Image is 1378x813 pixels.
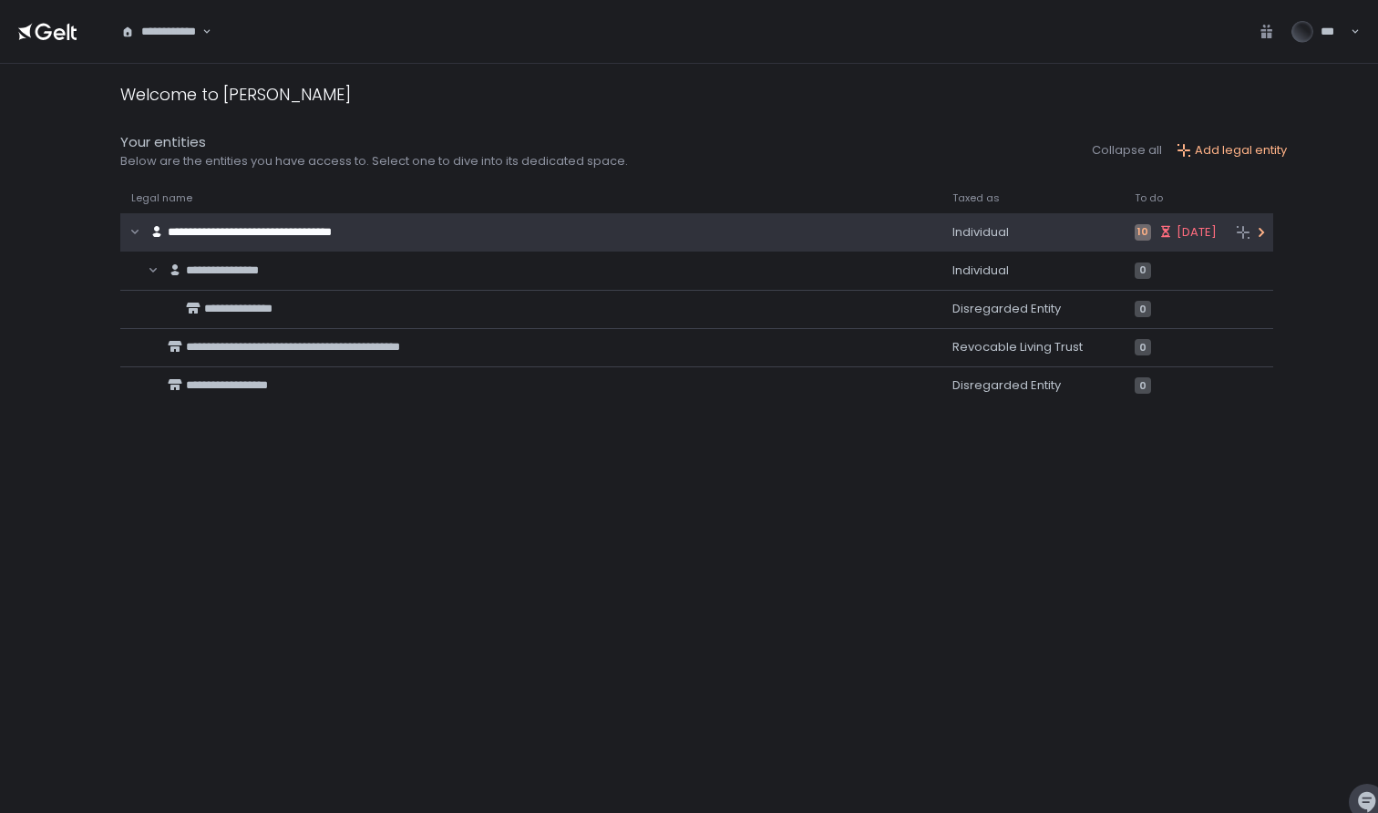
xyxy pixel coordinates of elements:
span: 0 [1135,262,1151,279]
span: Taxed as [952,191,1000,205]
span: 0 [1135,377,1151,394]
div: Revocable Living Trust [952,339,1113,355]
div: Below are the entities you have access to. Select one to dive into its dedicated space. [120,153,628,170]
button: Add legal entity [1177,142,1287,159]
span: 10 [1135,224,1151,241]
div: Your entities [120,132,628,153]
div: Disregarded Entity [952,377,1113,394]
div: Welcome to [PERSON_NAME] [120,82,351,107]
button: Collapse all [1092,142,1162,159]
div: Disregarded Entity [952,301,1113,317]
span: To do [1135,191,1163,205]
span: 0 [1135,339,1151,355]
span: 0 [1135,301,1151,317]
span: Legal name [131,191,192,205]
div: Individual [952,224,1113,241]
div: Individual [952,262,1113,279]
span: [DATE] [1177,224,1217,241]
div: Search for option [109,12,211,52]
